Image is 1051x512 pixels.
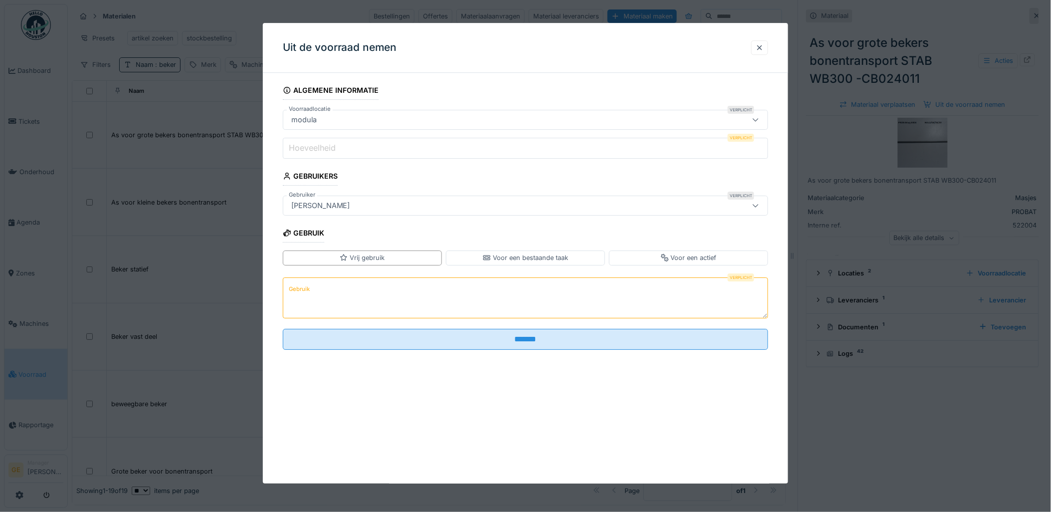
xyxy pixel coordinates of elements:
div: Voor een bestaande taak [483,253,568,262]
label: Gebruiker [287,191,317,199]
div: Voor een actief [661,253,717,262]
label: Hoeveelheid [287,142,338,154]
div: [PERSON_NAME] [287,200,354,211]
label: Gebruik [287,283,312,295]
div: Algemene informatie [283,83,379,100]
h3: Uit de voorraad nemen [283,41,397,54]
div: Verplicht [728,134,754,142]
div: Gebruikers [283,169,338,186]
label: Voorraadlocatie [287,105,333,113]
div: modula [287,114,321,125]
div: Verplicht [728,273,754,281]
div: Gebruik [283,226,325,243]
div: Vrij gebruik [340,253,385,262]
div: Verplicht [728,192,754,200]
div: Verplicht [728,106,754,114]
